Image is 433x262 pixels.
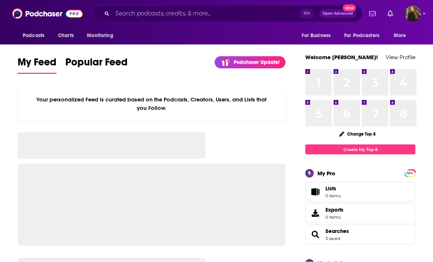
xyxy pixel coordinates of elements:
[296,29,340,43] button: open menu
[339,29,390,43] button: open menu
[319,9,356,18] button: Open AdvancedNew
[58,30,74,41] span: Charts
[325,207,343,213] span: Exports
[18,87,285,121] div: Your personalized Feed is curated based on the Podcasts, Creators, Users, and Lists that you Follow.
[389,29,415,43] button: open menu
[305,144,415,154] a: Create My Top 8
[325,185,336,192] span: Lists
[82,29,123,43] button: open menu
[325,193,341,198] span: 0 items
[325,215,343,220] span: 0 items
[325,228,349,234] a: Searches
[343,4,356,11] span: New
[366,7,379,20] a: Show notifications dropdown
[405,6,421,22] img: User Profile
[405,6,421,22] span: Logged in as anamarquis
[385,7,396,20] a: Show notifications dropdown
[325,236,340,241] a: 3 saved
[335,129,380,139] button: Change Top 8
[308,229,323,240] a: Searches
[308,187,323,197] span: Lists
[87,30,113,41] span: Monitoring
[18,56,57,74] a: My Feed
[405,6,421,22] button: Show profile menu
[405,170,414,176] a: PRO
[305,203,415,223] a: Exports
[65,56,128,73] span: Popular Feed
[405,171,414,176] span: PRO
[300,9,313,18] span: ⌘ K
[305,225,415,244] span: Searches
[18,56,57,73] span: My Feed
[386,54,415,61] a: View Profile
[302,30,331,41] span: For Business
[317,170,335,177] div: My Pro
[234,59,280,65] p: Podchaser Update!
[305,54,378,61] a: Welcome [PERSON_NAME]!
[344,30,379,41] span: For Podcasters
[12,7,83,21] img: Podchaser - Follow, Share and Rate Podcasts
[65,56,128,74] a: Popular Feed
[112,8,300,19] input: Search podcasts, credits, & more...
[18,29,54,43] button: open menu
[325,185,341,192] span: Lists
[92,5,363,22] div: Search podcasts, credits, & more...
[305,182,415,202] a: Lists
[53,29,78,43] a: Charts
[308,208,323,218] span: Exports
[323,12,353,15] span: Open Advanced
[23,30,44,41] span: Podcasts
[394,30,406,41] span: More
